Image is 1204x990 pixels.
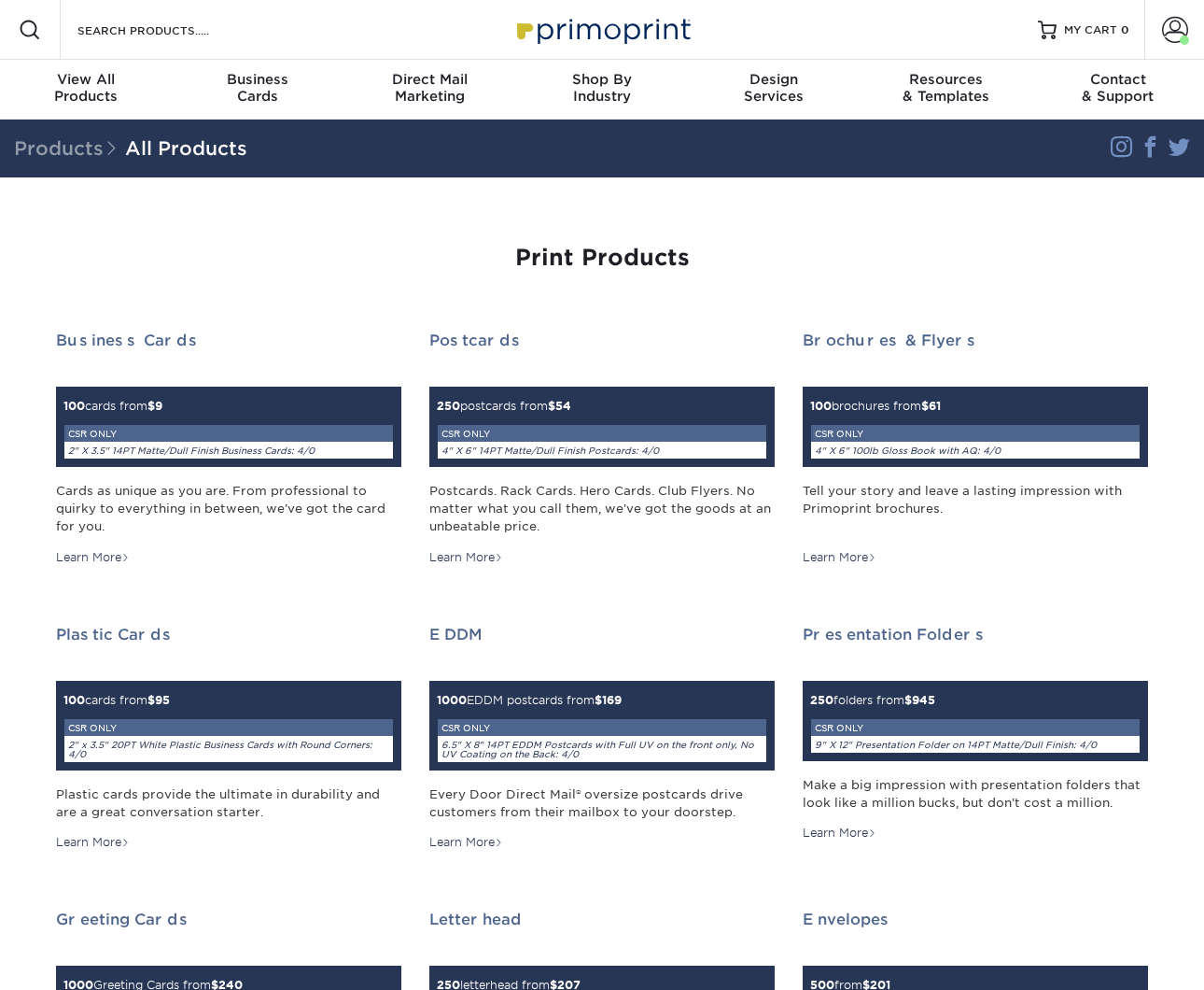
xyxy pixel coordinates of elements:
[803,626,1148,842] a: Presentation Folders 250folders from$945CSR ONLY9" X 12" Presentation Folder on 14PT Matte/Dull F...
[1064,22,1117,38] span: MY CART
[803,955,804,956] img: Envelopes
[904,693,912,707] span: $
[921,399,929,413] span: $
[803,626,1148,643] h2: Presentation Folders
[344,71,516,88] span: Direct Mail
[1121,23,1129,36] span: 0
[429,332,775,566] a: Postcards 250postcards from$54CSR ONLY4" X 6" 14PT Matte/Dull Finish Postcards: 4/0 Postcards. Ra...
[63,693,85,707] span: 100
[803,375,804,376] img: Brochures & Flyers
[56,626,401,643] h2: Plastic Cards
[429,834,503,851] div: Learn More
[815,429,863,439] small: CSR ONLY
[441,740,754,759] i: 6.5" X 8" 14PT EDDM Postcards with Full UV on the front only, No UV Coating on the Back: 4/0
[56,626,401,852] a: Plastic Cards 100cards from$95CSR ONLY2" x 3.5" 20PT White Plastic Business Cards with Round Corn...
[437,399,767,460] small: postcards from
[602,693,622,707] span: 169
[56,785,401,821] div: Plastic cards provide the ultimate in durability and are a great conversation starter.
[68,740,372,759] i: 2" x 3.5" 20PT White Plastic Business Cards with Round Corners: 4/0
[63,693,394,763] small: cards from
[155,399,162,413] span: 9
[810,399,1141,460] small: brochures from
[929,399,941,413] span: 61
[68,723,117,733] small: CSR ONLY
[56,834,130,851] div: Learn More
[429,911,775,928] h2: Letterhead
[429,626,775,643] h2: EDDM
[688,71,860,105] div: Services
[803,482,1148,536] div: Tell your story and leave a lasting impression with Primoprint brochures.
[56,549,130,566] div: Learn More
[810,693,1141,754] small: folders from
[56,332,401,566] a: Business Cards 100cards from$9CSR ONLY2" X 3.5" 14PT Matte/Dull Finish Business Cards: 4/0 Cards ...
[344,71,516,105] div: Marketing
[56,245,1148,272] h1: Print Products
[56,332,401,349] h2: Business Cards
[803,332,1148,349] h2: Brochures & Flyers
[1032,60,1204,120] a: Contact& Support
[437,693,467,707] span: 1000
[155,693,170,707] span: 95
[56,375,57,376] img: Business Cards
[860,71,1031,105] div: & Templates
[803,332,1148,566] a: Brochures & Flyers 100brochures from$61CSR ONLY4" X 6" 100lb Gloss Book with AQ: 4/0 Tell your st...
[516,60,688,120] a: Shop ByIndustry
[516,71,688,88] span: Shop By
[815,740,1097,750] i: 9" X 12" Presentation Folder on 14PT Matte/Dull Finish: 4/0
[14,137,125,160] span: Products
[688,71,860,88] span: Design
[147,399,155,413] span: $
[429,549,503,566] div: Learn More
[509,9,695,49] img: Primoprint
[172,71,343,105] div: Cards
[555,399,571,413] span: 54
[56,955,57,956] img: Greeting Cards
[429,332,775,349] h2: Postcards
[437,693,767,763] small: EDDM postcards from
[441,445,659,456] i: 4" X 6" 14PT Matte/Dull Finish Postcards: 4/0
[1032,71,1204,105] div: & Support
[803,825,876,841] div: Learn More
[1032,71,1204,88] span: Contact
[860,71,1031,88] span: Resources
[429,955,430,956] img: Letterhead
[810,399,832,413] span: 100
[147,693,155,707] span: $
[125,137,247,160] a: All Products
[344,60,516,120] a: Direct MailMarketing
[56,911,401,928] h2: Greeting Cards
[56,482,401,536] div: Cards as unique as you are. From professional to quirky to everything in between, we've got the c...
[63,399,85,413] span: 100
[548,399,555,413] span: $
[441,429,490,439] small: CSR ONLY
[441,723,490,733] small: CSR ONLY
[429,482,775,536] div: Postcards. Rack Cards. Hero Cards. Club Flyers. No matter what you call them, we've got the goods...
[429,785,775,821] div: Every Door Direct Mail® oversize postcards drive customers from their mailbox to your doorstep.
[810,693,833,707] span: 250
[815,445,1001,456] i: 4" X 6" 100lb Gloss Book with AQ: 4/0
[429,626,775,852] a: EDDM 1000EDDM postcards from$169CSR ONLY6.5" X 8" 14PT EDDM Postcards with Full UV on the front o...
[63,399,394,460] small: cards from
[437,399,460,413] span: 250
[172,60,343,120] a: BusinessCards
[595,693,602,707] span: $
[860,60,1031,120] a: Resources& Templates
[429,375,430,376] img: Postcards
[688,60,860,120] a: DesignServices
[803,549,876,566] div: Learn More
[76,19,258,41] input: SEARCH PRODUCTS.....
[803,911,1148,928] h2: Envelopes
[912,693,935,707] span: 945
[516,71,688,105] div: Industry
[68,445,315,456] i: 2" X 3.5" 14PT Matte/Dull Finish Business Cards: 4/0
[803,776,1148,812] div: Make a big impression with presentation folders that look like a million bucks, but don't cost a ...
[68,429,117,439] small: CSR ONLY
[815,723,863,733] small: CSR ONLY
[172,71,343,88] span: Business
